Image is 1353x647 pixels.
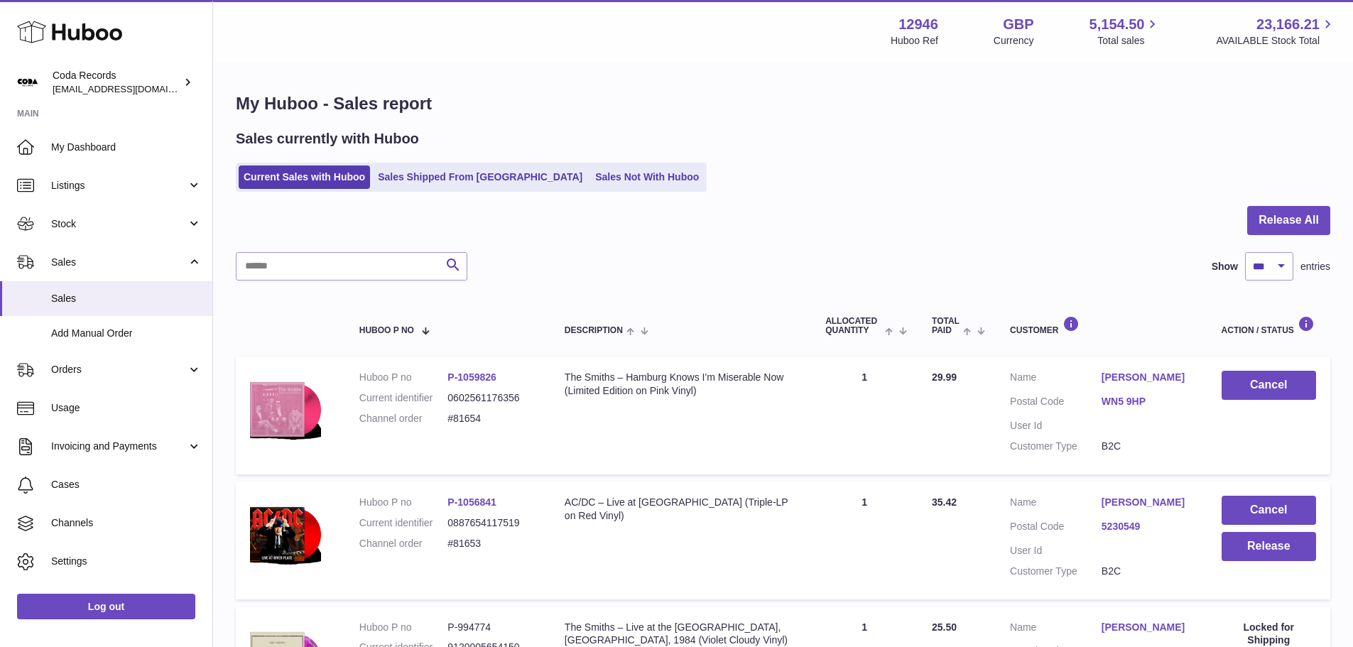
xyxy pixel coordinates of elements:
[447,371,496,383] a: P-1059826
[811,357,918,474] td: 1
[1090,15,1145,34] span: 5,154.50
[565,326,623,335] span: Description
[53,69,180,96] div: Coda Records
[1102,621,1193,634] a: [PERSON_NAME]
[1102,371,1193,384] a: [PERSON_NAME]
[825,317,881,335] span: ALLOCATED Quantity
[932,317,960,335] span: Total paid
[891,34,938,48] div: Huboo Ref
[1256,15,1320,34] span: 23,166.21
[565,371,797,398] div: The Smiths – Hamburg Knows I'm Miserable Now (Limited Edition on Pink Vinyl)
[1216,15,1336,48] a: 23,166.21 AVAILABLE Stock Total
[17,594,195,619] a: Log out
[1102,565,1193,578] dd: B2C
[1222,532,1316,561] button: Release
[236,129,419,148] h2: Sales currently with Huboo
[1102,520,1193,533] a: 5230549
[447,621,536,634] dd: P-994774
[1010,496,1102,513] dt: Name
[359,326,414,335] span: Huboo P no
[1097,34,1161,48] span: Total sales
[51,516,202,530] span: Channels
[359,412,448,425] dt: Channel order
[250,496,321,572] img: 129461756728215.png
[51,401,202,415] span: Usage
[1010,395,1102,412] dt: Postal Code
[1003,15,1033,34] strong: GBP
[1010,520,1102,537] dt: Postal Code
[53,83,209,94] span: [EMAIL_ADDRESS][DOMAIN_NAME]
[1222,316,1316,335] div: Action / Status
[1222,496,1316,525] button: Cancel
[51,179,187,192] span: Listings
[51,478,202,491] span: Cases
[51,327,202,340] span: Add Manual Order
[811,482,918,599] td: 1
[51,256,187,269] span: Sales
[250,371,321,447] img: 129461758891385.png
[359,371,448,384] dt: Huboo P no
[1247,206,1330,235] button: Release All
[1010,565,1102,578] dt: Customer Type
[932,496,957,508] span: 35.42
[590,165,704,189] a: Sales Not With Huboo
[373,165,587,189] a: Sales Shipped From [GEOGRAPHIC_DATA]
[1212,260,1238,273] label: Show
[1300,260,1330,273] span: entries
[1102,440,1193,453] dd: B2C
[447,391,536,405] dd: 0602561176356
[447,537,536,550] dd: #81653
[239,165,370,189] a: Current Sales with Huboo
[17,72,38,93] img: haz@pcatmedia.com
[447,496,496,508] a: P-1056841
[1090,15,1161,48] a: 5,154.50 Total sales
[447,412,536,425] dd: #81654
[898,15,938,34] strong: 12946
[359,516,448,530] dt: Current identifier
[236,92,1330,115] h1: My Huboo - Sales report
[359,537,448,550] dt: Channel order
[51,141,202,154] span: My Dashboard
[359,391,448,405] dt: Current identifier
[51,217,187,231] span: Stock
[1010,419,1102,433] dt: User Id
[51,292,202,305] span: Sales
[565,496,797,523] div: AC/DC – Live at [GEOGRAPHIC_DATA] (Triple-LP on Red Vinyl)
[359,496,448,509] dt: Huboo P no
[1222,371,1316,400] button: Cancel
[1102,496,1193,509] a: [PERSON_NAME]
[1010,544,1102,558] dt: User Id
[1216,34,1336,48] span: AVAILABLE Stock Total
[1102,395,1193,408] a: WN5 9HP
[994,34,1034,48] div: Currency
[359,621,448,634] dt: Huboo P no
[1010,316,1193,335] div: Customer
[932,621,957,633] span: 25.50
[51,440,187,453] span: Invoicing and Payments
[51,555,202,568] span: Settings
[1010,621,1102,638] dt: Name
[932,371,957,383] span: 29.99
[1010,440,1102,453] dt: Customer Type
[447,516,536,530] dd: 0887654117519
[51,363,187,376] span: Orders
[1010,371,1102,388] dt: Name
